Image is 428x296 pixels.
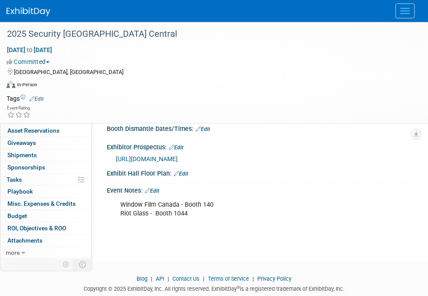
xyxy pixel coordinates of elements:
span: Giveaways [7,139,36,146]
a: Edit [29,96,44,102]
span: Sponsorships [7,164,45,171]
a: Tasks [0,174,91,186]
div: Event Rating [7,106,31,110]
td: Personalize Event Tab Strip [59,259,74,270]
img: Format-Inperson.png [7,81,15,88]
span: | [149,275,154,282]
div: Exhibitor Prospectus: [107,141,421,152]
span: | [250,275,256,282]
a: Edit [196,126,210,132]
button: Menu [396,4,415,18]
a: Shipments [0,149,91,161]
div: Event Format [7,80,417,93]
a: Attachments [0,235,91,247]
span: [DATE] [DATE] [7,46,53,54]
div: 2025 Security [GEOGRAPHIC_DATA] Central [4,26,410,42]
span: [GEOGRAPHIC_DATA], [GEOGRAPHIC_DATA] [14,69,123,75]
span: more [6,249,20,256]
a: more [0,247,91,259]
img: ExhibitDay [7,7,50,16]
div: Exhibit Hall Floor Plan: [107,167,421,178]
a: Privacy Policy [257,275,291,282]
span: | [201,275,207,282]
span: | [165,275,171,282]
div: Event Notes: [107,184,421,195]
div: Booth Dismantle Dates/Times: [107,122,421,134]
a: Contact Us [172,275,200,282]
a: Playbook [0,186,91,197]
a: Sponsorships [0,162,91,173]
sup: ® [237,285,240,290]
span: Budget [7,212,27,219]
span: Asset Reservations [7,127,60,134]
button: Committed [7,57,53,66]
td: Toggle Event Tabs [74,259,92,270]
span: to [25,46,34,53]
a: Edit [169,144,183,151]
a: API [156,275,164,282]
a: [URL][DOMAIN_NAME] [116,155,178,162]
a: Blog [137,275,147,282]
div: Window Film Canada - Booth 140 Riot Glass - Booth 1044 [114,196,405,222]
a: Terms of Service [208,275,249,282]
a: Edit [174,171,188,177]
a: Giveaways [0,137,91,149]
a: Misc. Expenses & Credits [0,198,91,210]
span: Attachments [7,237,42,244]
span: Playbook [7,188,33,195]
td: Tags [7,94,44,103]
div: Copyright © 2025 ExhibitDay, Inc. All rights reserved. ExhibitDay is a registered trademark of Ex... [7,283,421,293]
a: Budget [0,210,91,222]
a: ROI, Objectives & ROO [0,222,91,234]
span: Misc. Expenses & Credits [7,200,76,207]
a: Edit [145,188,159,194]
span: Tasks [7,176,22,183]
span: ROI, Objectives & ROO [7,225,66,232]
div: In-Person [17,81,37,88]
a: Asset Reservations [0,125,91,137]
span: Shipments [7,152,37,159]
